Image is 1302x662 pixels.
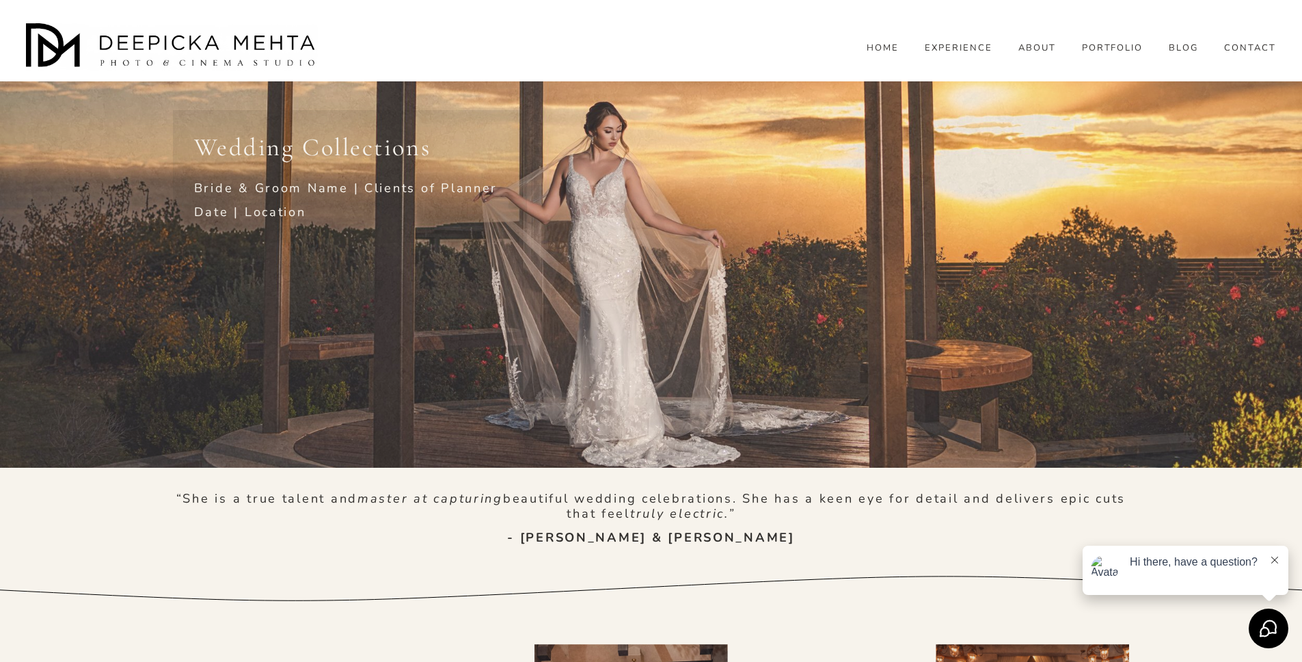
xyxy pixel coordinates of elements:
img: Austin Wedding Photographer - Deepicka Mehta Photography &amp; Cinematography [26,23,320,71]
em: truly electric.” [630,505,735,522]
span: Date | Location [194,204,306,220]
span: Wedding Collections [194,132,431,162]
a: PORTFOLIO [1082,42,1143,54]
a: EXPERIENCE [925,42,992,54]
em: master at capturing [357,490,503,507]
span: Bride & Groom Name | Clients of Planner [194,180,498,196]
a: CONTACT [1224,42,1276,54]
strong: - [PERSON_NAME] & [PERSON_NAME] [507,529,795,546]
a: HOME [867,42,899,54]
span: BLOG [1169,43,1198,54]
p: “She is a true talent and beautiful wedding celebrations. She has a keen eye for detail and deliv... [173,492,1130,522]
a: folder dropdown [1169,42,1198,54]
a: ABOUT [1018,42,1056,54]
